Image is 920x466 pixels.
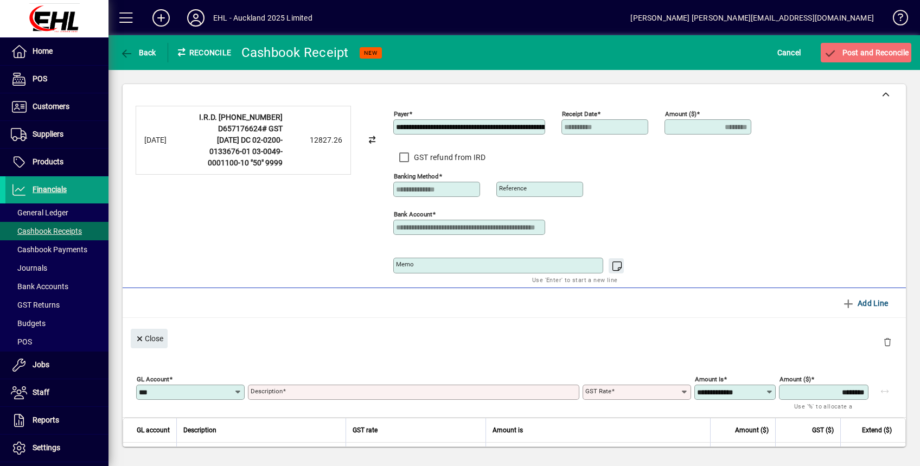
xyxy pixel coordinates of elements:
[353,424,378,436] span: GST rate
[5,240,108,259] a: Cashbook Payments
[33,360,49,369] span: Jobs
[885,2,906,37] a: Knowledge Base
[5,277,108,296] a: Bank Accounts
[11,319,46,328] span: Budgets
[5,222,108,240] a: Cashbook Receipts
[144,8,178,28] button: Add
[5,379,108,406] a: Staff
[11,301,60,309] span: GST Returns
[5,149,108,176] a: Products
[710,443,775,464] td: 12827.26
[775,43,804,62] button: Cancel
[11,208,68,217] span: General Ledger
[665,110,697,118] mat-label: Amount ($)
[5,352,108,379] a: Jobs
[630,9,874,27] div: [PERSON_NAME] [PERSON_NAME][EMAIL_ADDRESS][DOMAIN_NAME]
[821,43,911,62] button: Post and Reconcile
[562,110,597,118] mat-label: Receipt Date
[5,66,108,93] a: POS
[5,314,108,333] a: Budgets
[735,424,769,436] span: Amount ($)
[394,110,409,118] mat-label: Payer
[823,48,909,57] span: Post and Reconcile
[120,48,156,57] span: Back
[394,173,439,180] mat-label: Banking method
[108,43,168,62] app-page-header-button: Back
[128,333,170,343] app-page-header-button: Close
[137,375,169,383] mat-label: GL Account
[485,443,710,464] td: GST Exclusive
[5,259,108,277] a: Journals
[777,44,801,61] span: Cancel
[412,152,486,163] label: GST refund from IRD
[5,93,108,120] a: Customers
[394,210,432,218] mat-label: Bank Account
[5,407,108,434] a: Reports
[812,424,834,436] span: GST ($)
[5,38,108,65] a: Home
[33,47,53,55] span: Home
[178,8,213,28] button: Profile
[493,424,523,436] span: Amount is
[532,273,617,286] mat-hint: Use 'Enter' to start a new line
[33,102,69,111] span: Customers
[213,9,312,27] div: EHL - Auckland 2025 Limited
[11,227,82,235] span: Cashbook Receipts
[5,333,108,351] a: POS
[874,337,900,347] app-page-header-button: Delete
[11,337,32,346] span: POS
[117,43,159,62] button: Back
[5,121,108,148] a: Suppliers
[794,400,860,423] mat-hint: Use '%' to allocate a percentage
[396,260,414,268] mat-label: Memo
[585,387,611,395] mat-label: GST rate
[137,424,170,436] span: GL account
[5,203,108,222] a: General Ledger
[780,375,811,383] mat-label: Amount ($)
[33,388,49,397] span: Staff
[364,49,378,56] span: NEW
[33,130,63,138] span: Suppliers
[5,435,108,462] a: Settings
[11,245,87,254] span: Cashbook Payments
[874,329,900,355] button: Delete
[33,74,47,83] span: POS
[135,330,163,348] span: Close
[33,416,59,424] span: Reports
[33,185,67,194] span: Financials
[33,443,60,452] span: Settings
[11,282,68,291] span: Bank Accounts
[862,424,892,436] span: Extend ($)
[11,264,47,272] span: Journals
[288,135,342,146] div: 12827.26
[131,329,168,348] button: Close
[168,44,233,61] div: Reconcile
[241,44,349,61] div: Cashbook Receipt
[144,135,188,146] div: [DATE]
[5,296,108,314] a: GST Returns
[199,113,283,167] strong: I.R.D. [PHONE_NUMBER] D657176624# GST [DATE] DC 02-0200-0133676-01 03-0049-0001100-10 "50" 9999
[251,387,283,395] mat-label: Description
[499,184,527,192] mat-label: Reference
[33,157,63,166] span: Products
[183,424,216,436] span: Description
[695,375,724,383] mat-label: Amount is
